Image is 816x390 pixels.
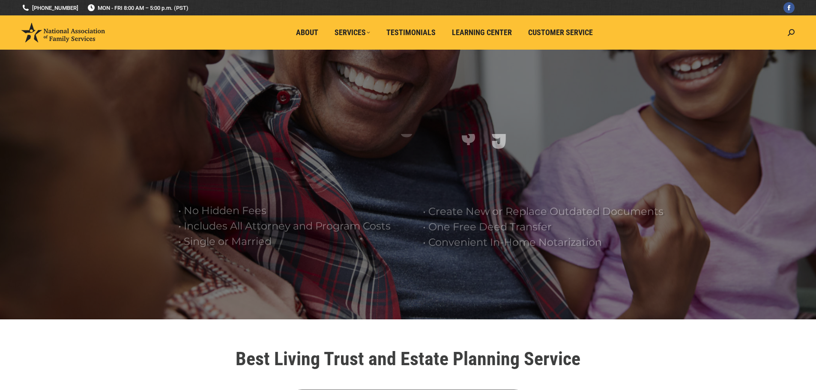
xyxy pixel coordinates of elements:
[290,24,324,41] a: About
[335,28,370,37] span: Services
[21,4,78,12] a: [PHONE_NUMBER]
[168,349,648,368] h1: Best Living Trust and Estate Planning Service
[423,204,671,250] rs-layer: • Create New or Replace Outdated Documents • One Free Deed Transfer • Convenient In-Home Notariza...
[399,107,414,141] div: U
[783,2,795,13] a: Facebook page opens in new window
[491,119,506,153] div: 9
[380,24,442,41] a: Testimonials
[452,28,512,37] span: Learning Center
[87,4,188,12] span: MON - FRI 8:00 AM – 5:00 p.m. (PST)
[446,24,518,41] a: Learning Center
[296,28,318,37] span: About
[178,203,412,249] rs-layer: • No Hidden Fees • Includes All Attorney and Program Costs • Single or Married
[522,24,599,41] a: Customer Service
[21,23,105,42] img: National Association of Family Services
[461,113,475,148] div: $
[528,28,593,37] span: Customer Service
[386,28,436,37] span: Testimonials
